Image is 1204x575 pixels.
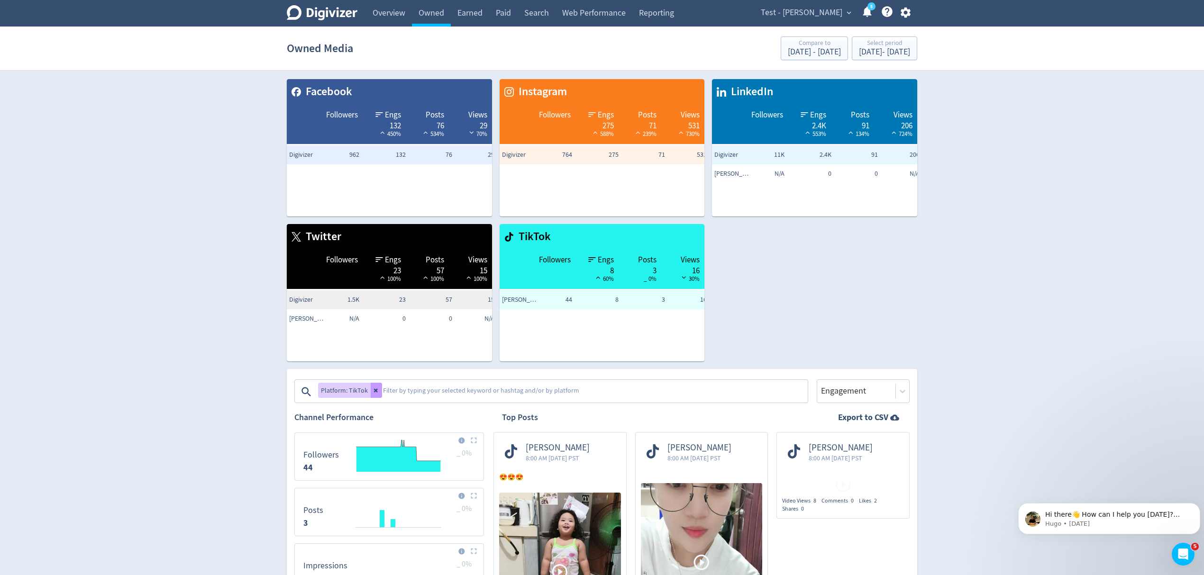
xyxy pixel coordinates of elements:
img: positive-performance-white.svg [803,129,812,136]
span: 70% [467,130,487,138]
text: Jan [353,531,363,541]
span: 534% [421,130,444,138]
td: 275 [575,145,621,164]
img: positive-performance-white.svg [591,129,600,136]
button: Select period[DATE]- [DATE] [852,36,917,60]
div: 29 [454,120,487,128]
td: 531 [667,145,714,164]
span: Posts [426,254,444,266]
h1: Owned Media [287,33,353,63]
span: Followers [326,109,358,121]
text: Feb [364,531,374,541]
td: 2.4K [787,145,833,164]
span: Views [468,109,487,121]
span: 0 [801,505,804,512]
div: Select period [859,40,910,48]
td: 206 [880,145,927,164]
td: 29 [455,145,501,164]
span: Followers [326,254,358,266]
td: 11K [740,145,787,164]
td: 1.5K [315,290,362,309]
span: Followers [539,109,571,121]
div: Likes [859,497,882,505]
span: Followers [539,254,571,266]
span: [PERSON_NAME] [526,442,590,453]
td: 91 [834,145,880,164]
td: 16 [667,290,714,309]
div: 76 [410,120,444,128]
span: 8:00 AM [DATE] PST [809,453,873,463]
span: Engs [598,109,614,121]
span: 30% [679,275,700,283]
text: Jun [406,531,417,541]
table: customized table [500,224,705,361]
span: Engs [385,109,401,121]
span: Test - [PERSON_NAME] [761,5,842,20]
td: 0 [362,309,408,328]
img: positive-performance-white.svg [633,129,643,136]
a: 5 [867,2,876,10]
td: N/A [455,309,501,328]
img: positive-performance-white.svg [421,129,430,136]
strong: 3 [303,517,308,529]
svg: Followers 44 [299,437,479,476]
span: 730% [676,130,700,138]
table: customized table [500,79,705,216]
div: Comments [821,497,859,505]
td: N/A [880,164,927,183]
img: positive-performance-white.svg [846,129,856,136]
span: TikTok [514,229,551,245]
span: 100% [378,275,401,283]
img: positive-performance-black.svg [593,274,603,281]
img: positive-performance-white.svg [889,129,899,136]
span: Views [681,109,700,121]
img: positive-performance-white.svg [464,274,474,281]
span: LinkedIn [726,84,773,100]
span: Views [468,254,487,266]
span: Views [681,254,700,266]
td: 15 [455,290,501,309]
svg: Posts 3 [299,492,479,532]
div: 206 [879,120,912,128]
td: 764 [528,145,575,164]
span: 2 [874,497,877,504]
img: positive-performance-white.svg [378,129,387,136]
td: N/A [740,164,787,183]
span: 8 [813,497,816,504]
span: expand_more [845,9,853,17]
td: 23 [362,290,408,309]
span: 100% [421,275,444,283]
span: 239% [633,130,657,138]
span: Engs [810,109,826,121]
td: 0 [787,164,833,183]
span: Platform: TikTok [321,387,368,394]
div: 132 [367,120,401,128]
img: Placeholder [471,548,477,554]
span: 134% [846,130,869,138]
h2: Top Posts [502,412,538,423]
dt: Impressions [303,560,347,571]
span: Digivizer [289,150,327,160]
span: Facebook [301,84,352,100]
div: 2.4K [793,120,826,128]
span: _ 0% [456,504,472,513]
span: 100% [464,275,487,283]
span: 8:00 AM [DATE] PST [667,453,731,463]
span: 5 [1191,543,1199,550]
p: 😍😍😍 [499,473,621,482]
span: Posts [638,109,657,121]
span: Views [894,109,912,121]
div: Shares [782,505,809,513]
div: 71 [623,120,657,128]
span: Followers [751,109,783,121]
span: Soham Patel [289,314,327,323]
span: Twitter [301,229,341,245]
span: 8:00 AM [DATE] PST [526,453,590,463]
td: 0 [408,309,455,328]
span: _ 0% [456,449,472,458]
span: Digivizer [289,295,327,305]
span: Posts [426,109,444,121]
